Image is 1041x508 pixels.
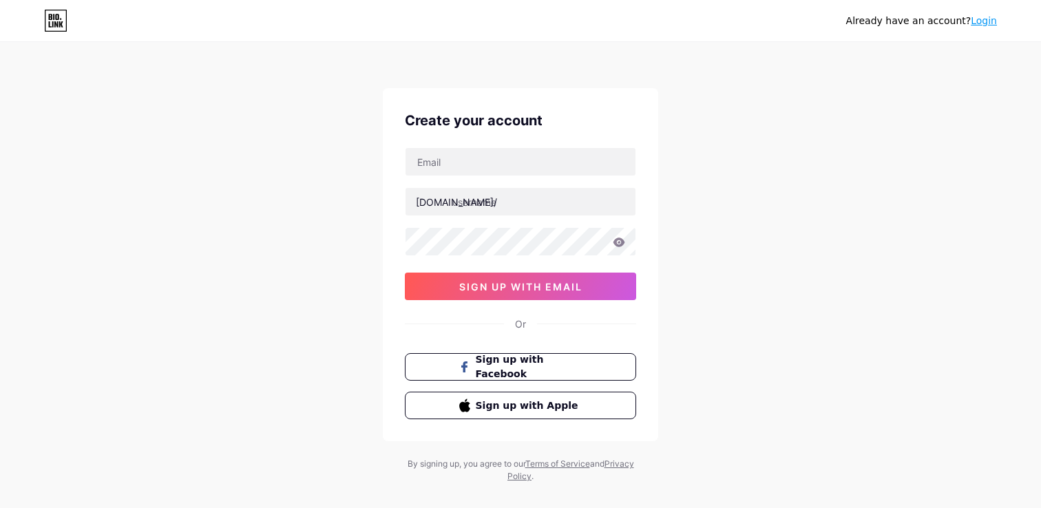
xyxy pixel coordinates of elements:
button: Sign up with Apple [405,392,636,419]
button: Sign up with Facebook [405,353,636,381]
div: Already have an account? [846,14,997,28]
span: Sign up with Facebook [476,352,582,381]
input: username [406,188,635,215]
div: [DOMAIN_NAME]/ [416,195,497,209]
div: Or [515,317,526,331]
a: Login [971,15,997,26]
div: By signing up, you agree to our and . [403,458,638,483]
span: sign up with email [459,281,582,293]
button: sign up with email [405,273,636,300]
span: Sign up with Apple [476,399,582,413]
input: Email [406,148,635,176]
div: Create your account [405,110,636,131]
a: Terms of Service [525,458,590,469]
